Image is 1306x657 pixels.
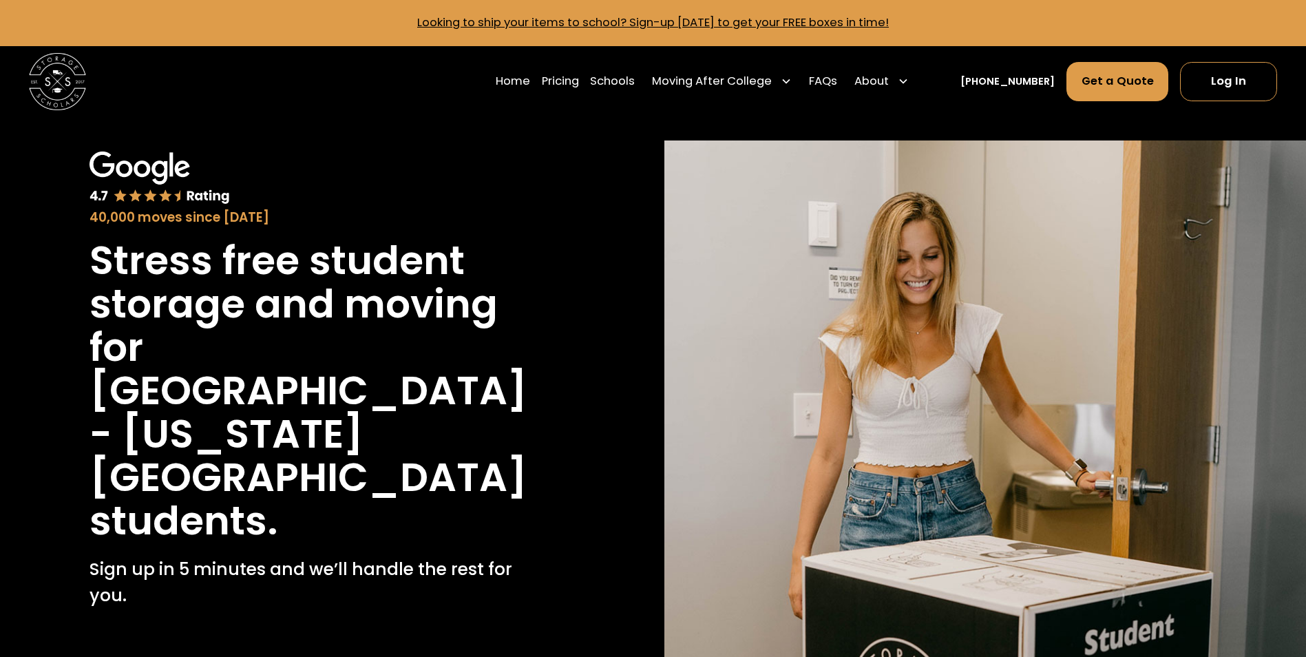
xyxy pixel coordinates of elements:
div: Moving After College [646,61,798,101]
a: Get a Quote [1066,62,1169,101]
p: Sign up in 5 minutes and we’ll handle the rest for you. [89,556,551,608]
div: About [849,61,915,101]
h1: Stress free student storage and moving for [89,239,551,369]
h1: students. [89,499,278,543]
a: Log In [1180,62,1277,101]
div: About [854,73,889,90]
a: Home [496,61,530,101]
a: Schools [590,61,635,101]
div: 40,000 moves since [DATE] [89,208,551,227]
h1: [GEOGRAPHIC_DATA] - [US_STATE][GEOGRAPHIC_DATA] [89,369,551,499]
a: Pricing [542,61,579,101]
div: Moving After College [652,73,772,90]
img: Google 4.7 star rating [89,152,230,205]
a: [PHONE_NUMBER] [960,74,1055,90]
a: FAQs [809,61,837,101]
img: Storage Scholars main logo [29,53,86,110]
a: Looking to ship your items to school? Sign-up [DATE] to get your FREE boxes in time! [417,14,889,30]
